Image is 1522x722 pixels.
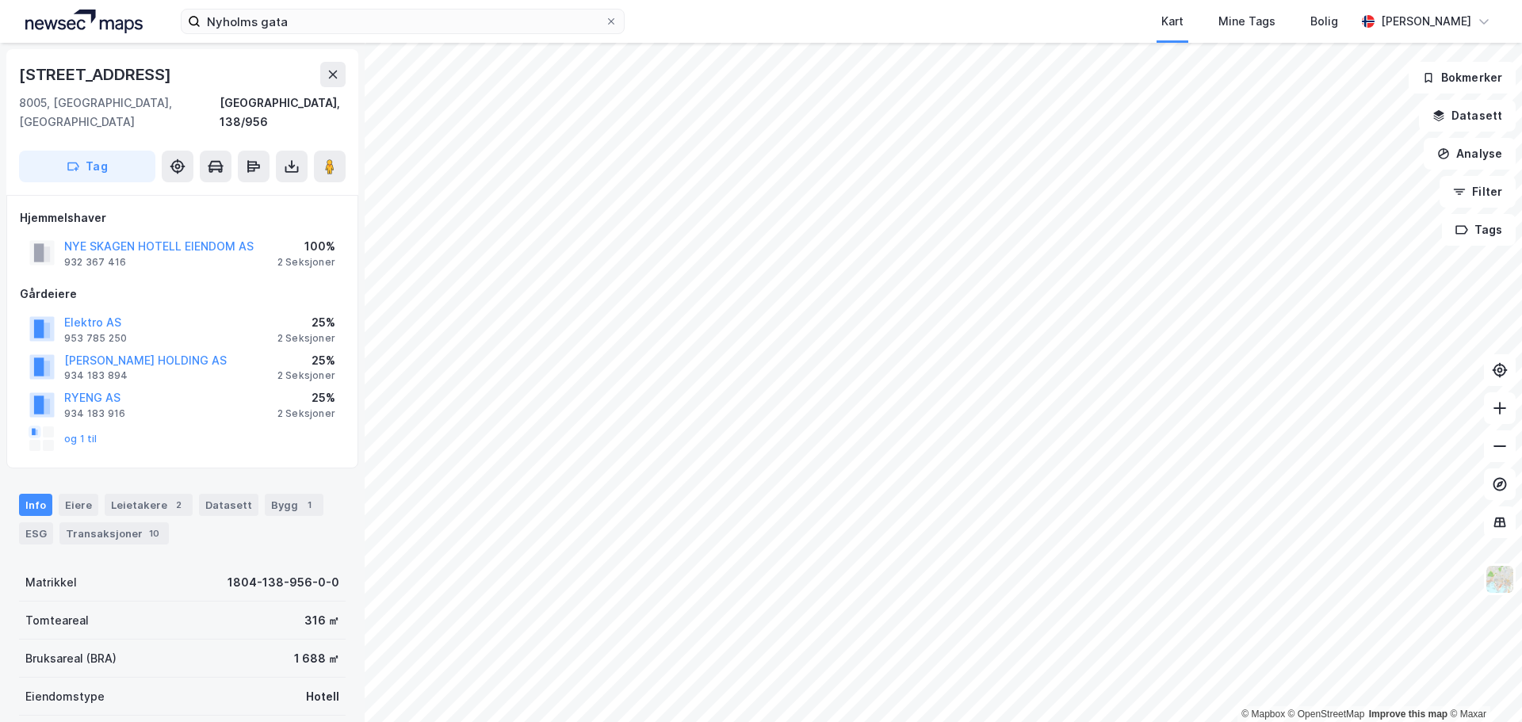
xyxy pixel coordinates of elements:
[277,237,335,256] div: 100%
[64,369,128,382] div: 934 183 894
[277,388,335,407] div: 25%
[1288,709,1365,720] a: OpenStreetMap
[277,351,335,370] div: 25%
[1310,12,1338,31] div: Bolig
[301,497,317,513] div: 1
[19,94,220,132] div: 8005, [GEOGRAPHIC_DATA], [GEOGRAPHIC_DATA]
[105,494,193,516] div: Leietakere
[59,522,169,544] div: Transaksjoner
[59,494,98,516] div: Eiere
[64,407,125,420] div: 934 183 916
[277,407,335,420] div: 2 Seksjoner
[1161,12,1184,31] div: Kart
[1443,646,1522,722] div: Kontrollprogram for chat
[20,285,345,304] div: Gårdeiere
[199,494,258,516] div: Datasett
[25,573,77,592] div: Matrikkel
[64,332,127,345] div: 953 785 250
[1442,214,1516,246] button: Tags
[1241,709,1285,720] a: Mapbox
[1443,646,1522,722] iframe: Chat Widget
[1424,138,1516,170] button: Analyse
[265,494,323,516] div: Bygg
[277,313,335,332] div: 25%
[20,208,345,227] div: Hjemmelshaver
[1485,564,1515,594] img: Z
[304,611,339,630] div: 316 ㎡
[1218,12,1275,31] div: Mine Tags
[1381,12,1471,31] div: [PERSON_NAME]
[294,649,339,668] div: 1 688 ㎡
[25,649,117,668] div: Bruksareal (BRA)
[19,62,174,87] div: [STREET_ADDRESS]
[277,369,335,382] div: 2 Seksjoner
[25,10,143,33] img: logo.a4113a55bc3d86da70a041830d287a7e.svg
[25,611,89,630] div: Tomteareal
[220,94,346,132] div: [GEOGRAPHIC_DATA], 138/956
[201,10,605,33] input: Søk på adresse, matrikkel, gårdeiere, leietakere eller personer
[277,256,335,269] div: 2 Seksjoner
[228,573,339,592] div: 1804-138-956-0-0
[19,522,53,544] div: ESG
[1369,709,1447,720] a: Improve this map
[1409,62,1516,94] button: Bokmerker
[1440,176,1516,208] button: Filter
[170,497,186,513] div: 2
[146,525,163,541] div: 10
[277,332,335,345] div: 2 Seksjoner
[25,687,105,706] div: Eiendomstype
[19,494,52,516] div: Info
[306,687,339,706] div: Hotell
[19,151,155,182] button: Tag
[64,256,126,269] div: 932 367 416
[1419,100,1516,132] button: Datasett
